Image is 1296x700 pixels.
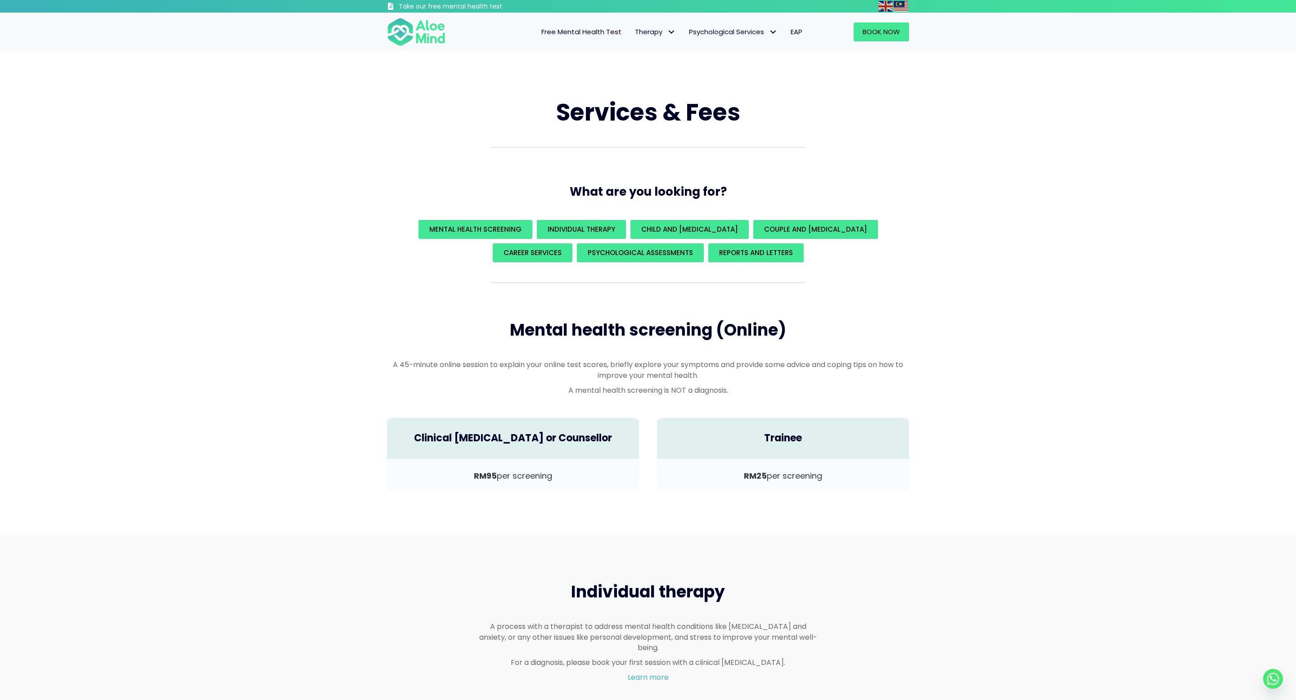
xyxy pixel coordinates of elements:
a: EAP [784,22,809,41]
a: Psychological assessments [577,243,704,262]
img: ms [894,1,908,12]
p: A process with a therapist to address mental health conditions like [MEDICAL_DATA] and anxiety, o... [479,621,817,653]
p: A 45-minute online session to explain your online test scores, briefly explore your symptoms and ... [387,359,909,380]
span: Career Services [504,248,562,257]
b: RM95 [474,470,497,481]
div: What are you looking for? [387,218,909,265]
span: Therapy: submenu [665,26,678,39]
span: Mental Health Screening [429,224,522,234]
h3: Take our free mental health test [399,2,550,11]
a: Child and [MEDICAL_DATA] [630,220,749,239]
h4: Clinical [MEDICAL_DATA] or Counsellor [396,431,630,445]
span: Psychological assessments [588,248,693,257]
p: A mental health screening is NOT a diagnosis. [387,385,909,395]
h4: Trainee [666,431,900,445]
img: en [878,1,893,12]
a: Career Services [493,243,572,262]
span: What are you looking for? [570,184,727,200]
a: REPORTS AND LETTERS [708,243,804,262]
a: Psychological ServicesPsychological Services: submenu [682,22,784,41]
nav: Menu [457,22,809,41]
a: Individual Therapy [537,220,626,239]
a: English [878,1,894,11]
a: Book Now [854,22,909,41]
a: Malay [894,1,909,11]
a: Free Mental Health Test [535,22,628,41]
p: per screening [396,470,630,482]
a: Couple and [MEDICAL_DATA] [753,220,878,239]
span: Psychological Services [689,27,777,36]
span: EAP [791,27,802,36]
span: Book Now [863,27,900,36]
a: TherapyTherapy: submenu [628,22,682,41]
span: Therapy [635,27,675,36]
a: Take our free mental health test [387,2,550,13]
span: Services & Fees [556,96,740,129]
img: Aloe mind Logo [387,17,445,47]
span: Couple and [MEDICAL_DATA] [764,224,867,234]
b: RM25 [744,470,767,481]
span: Free Mental Health Test [541,27,621,36]
span: Psychological Services: submenu [766,26,779,39]
span: Individual therapy [571,580,725,603]
span: Mental health screening (Online) [510,319,786,341]
p: For a diagnosis, please book your first session with a clinical [MEDICAL_DATA]. [479,657,817,668]
a: Learn more [628,672,669,682]
span: Individual Therapy [548,224,615,234]
a: Mental Health Screening [418,220,532,239]
span: REPORTS AND LETTERS [719,248,793,257]
a: Whatsapp [1263,669,1283,689]
p: per screening [666,470,900,482]
span: Child and [MEDICAL_DATA] [641,224,738,234]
